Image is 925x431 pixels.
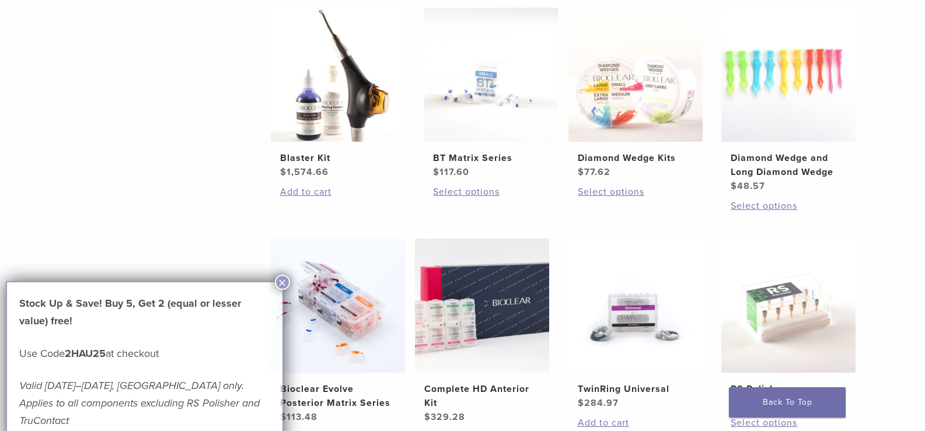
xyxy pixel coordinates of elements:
img: Bioclear Evolve Posterior Matrix Series [271,239,405,373]
p: Use Code at checkout [19,345,270,362]
img: Diamond Wedge and Long Diamond Wedge [721,8,856,142]
a: Add to cart: “TwinRing Universal” [578,416,693,430]
span: $ [578,397,584,409]
span: $ [280,166,287,178]
h2: Blaster Kit [280,151,396,165]
a: Complete HD Anterior KitComplete HD Anterior Kit $329.28 [414,239,550,424]
a: TwinRing UniversalTwinRing Universal $284.97 [568,239,704,410]
img: Diamond Wedge Kits [568,8,703,142]
h2: TwinRing Universal [578,382,693,396]
a: Select options for “Diamond Wedge Kits” [578,185,693,199]
span: $ [731,180,737,192]
img: Blaster Kit [271,8,405,142]
a: Diamond Wedge KitsDiamond Wedge Kits $77.62 [568,8,704,179]
a: Add to cart: “Blaster Kit” [280,185,396,199]
a: Blaster KitBlaster Kit $1,574.66 [270,8,406,179]
bdi: 117.60 [433,166,469,178]
img: TwinRing Universal [568,239,703,373]
bdi: 48.57 [731,180,765,192]
h2: BT Matrix Series [433,151,549,165]
h2: RS Polisher [731,382,846,396]
span: $ [433,166,439,178]
bdi: 113.48 [280,411,317,423]
span: $ [424,411,431,423]
h2: Complete HD Anterior Kit [424,382,540,410]
a: Select options for “Diamond Wedge and Long Diamond Wedge” [731,199,846,213]
h2: Bioclear Evolve Posterior Matrix Series [280,382,396,410]
a: RS PolisherRS Polisher $117.60 [721,239,857,410]
span: $ [578,166,584,178]
a: Select options for “RS Polisher” [731,416,846,430]
h2: Diamond Wedge Kits [578,151,693,165]
bdi: 77.62 [578,166,610,178]
img: Complete HD Anterior Kit [415,239,549,373]
bdi: 284.97 [578,397,619,409]
a: Bioclear Evolve Posterior Matrix SeriesBioclear Evolve Posterior Matrix Series $113.48 [270,239,406,424]
strong: Stock Up & Save! Buy 5, Get 2 (equal or lesser value) free! [19,297,241,327]
a: Select options for “BT Matrix Series” [433,185,549,199]
strong: 2HAU25 [65,347,106,360]
img: RS Polisher [721,239,856,373]
bdi: 1,574.66 [280,166,329,178]
a: Back To Top [729,387,846,418]
button: Close [275,275,290,290]
em: Valid [DATE]–[DATE], [GEOGRAPHIC_DATA] only. Applies to all components excluding RS Polisher and ... [19,379,260,427]
a: BT Matrix SeriesBT Matrix Series $117.60 [423,8,559,179]
bdi: 329.28 [424,411,465,423]
a: Diamond Wedge and Long Diamond WedgeDiamond Wedge and Long Diamond Wedge $48.57 [721,8,857,193]
h2: Diamond Wedge and Long Diamond Wedge [731,151,846,179]
img: BT Matrix Series [424,8,558,142]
